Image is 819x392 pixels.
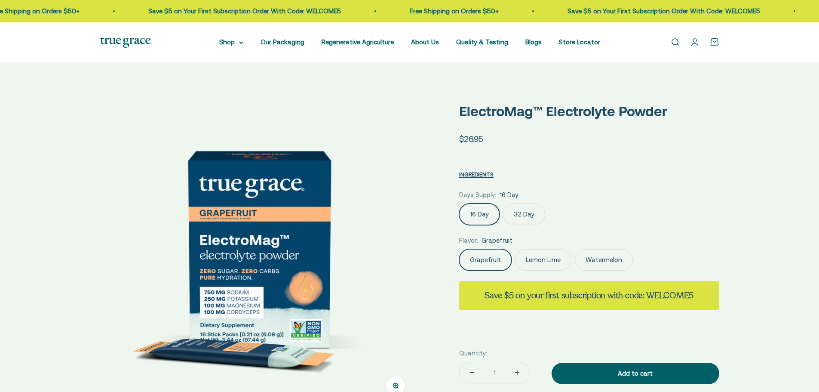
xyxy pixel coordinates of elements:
a: Quality & Testing [456,38,508,46]
button: Increase quantity [505,362,530,383]
legend: Flavor: [459,235,478,246]
strong: Save $5 on your first subscription with code: WELCOME5 [485,290,693,301]
summary: Shop [219,37,243,47]
label: Quantity: [459,348,487,358]
a: Store Locator [559,38,600,46]
a: About Us [411,38,439,46]
span: Grapefruit [482,235,512,246]
a: Free Shipping on Orders $50+ [410,7,499,15]
span: INGREDIENTS [459,171,494,178]
div: Add to cart [569,368,702,379]
button: INGREDIENTS [459,169,494,179]
a: Regenerative Agriculture [322,38,394,46]
p: ElectroMag™ Electrolyte Powder [459,100,719,122]
p: Save $5 on Your First Subscription Order With Code: WELCOME5 [148,6,341,16]
button: Add to cart [552,363,719,384]
a: Our Packaging [261,38,304,46]
button: Decrease quantity [460,362,485,383]
a: Blogs [525,38,542,46]
legend: Days Supply: [459,190,496,200]
span: 16 Day [500,190,518,200]
sale-price: $26.95 [459,133,483,145]
p: Save $5 on Your First Subscription Order With Code: WELCOME5 [567,6,760,16]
